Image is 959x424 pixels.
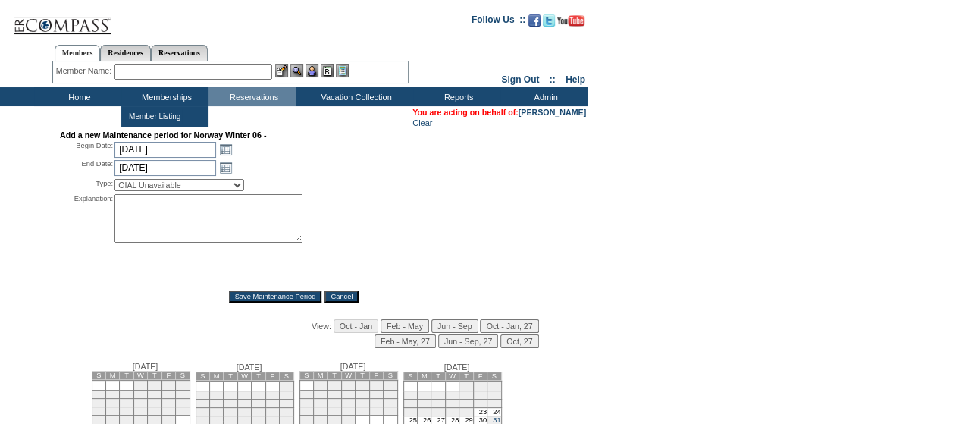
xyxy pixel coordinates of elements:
img: b_edit.gif [275,64,288,77]
img: Compass Home [13,4,111,35]
td: 13 [431,400,445,408]
img: Follow us on Twitter [543,14,555,27]
td: 3 [341,381,355,391]
div: Begin Date: [60,141,113,158]
td: 17 [161,399,175,407]
td: Memberships [121,87,208,106]
td: 10 [161,391,175,399]
img: Impersonate [306,64,318,77]
td: 14 [120,399,133,407]
td: 3 [487,382,501,391]
td: 17 [341,399,355,407]
td: W [445,372,459,381]
td: 27 [384,407,397,416]
td: 26 [369,407,383,416]
a: Reservations [151,45,208,61]
td: M [417,372,431,381]
td: 24 [341,407,355,416]
td: S [280,372,293,381]
a: Open the calendar popup. [218,159,234,176]
td: 8 [280,391,293,400]
a: Become our fan on Facebook [528,19,541,28]
td: Vacation Collection [296,87,413,106]
td: 8 [313,391,327,399]
td: T [328,372,341,380]
td: 3 [209,391,223,400]
td: 4 [403,391,417,400]
td: 16 [196,408,209,416]
td: 16 [148,399,161,407]
td: S [403,372,417,381]
td: 22 [280,408,293,416]
div: Explanation: [60,194,113,280]
td: Home [34,87,121,106]
td: S [384,372,397,380]
td: 11 [176,391,190,399]
td: 9 [473,391,487,400]
a: Residences [100,45,151,61]
td: W [133,372,147,380]
td: 6 [105,391,119,399]
td: 10 [341,391,355,399]
a: Help [566,74,585,85]
td: 2 [148,381,161,391]
td: S [196,372,209,381]
td: 8 [459,391,473,400]
td: 22 [459,408,473,416]
td: 17 [209,408,223,416]
input: Jun - Sep, 27 [438,334,498,348]
td: 17 [487,400,501,408]
img: Become our fan on Facebook [528,14,541,27]
td: 9 [148,391,161,399]
td: S [299,372,313,380]
td: Reservations [208,87,296,106]
a: 31 [493,416,500,424]
td: T [224,372,237,381]
input: Oct - Jan [334,319,378,333]
td: Reports [413,87,500,106]
td: 13 [252,400,265,408]
td: 19 [237,408,251,416]
td: M [313,372,327,380]
td: 5 [369,381,383,391]
span: [DATE] [237,363,262,372]
td: 11 [224,400,237,408]
span: View: [312,322,331,331]
td: 10 [487,391,501,400]
span: [DATE] [340,362,366,371]
input: Oct, 27 [500,334,538,348]
td: 5 [237,391,251,400]
td: 20 [431,408,445,416]
div: End Date: [60,159,113,176]
div: Type: [60,179,113,191]
td: Follow Us :: [472,13,525,31]
td: 2 [328,381,341,391]
span: :: [550,74,556,85]
input: Feb - May [381,319,429,333]
td: F [369,372,383,380]
div: Member Name: [56,64,114,77]
td: 21 [120,407,133,416]
td: T [120,372,133,380]
td: 19 [417,408,431,416]
a: [PERSON_NAME] [519,108,586,117]
td: 6 [384,381,397,391]
td: 9 [328,391,341,399]
td: 14 [445,400,459,408]
a: Subscribe to our YouTube Channel [557,19,584,28]
td: 18 [224,408,237,416]
img: Subscribe to our YouTube Channel [557,15,584,27]
td: 23 [328,407,341,416]
td: 14 [265,400,279,408]
td: 6 [431,391,445,400]
td: 9 [196,400,209,408]
td: 18 [176,399,190,407]
td: 12 [237,400,251,408]
td: 22 [133,407,147,416]
td: 11 [403,400,417,408]
img: View [290,64,303,77]
td: T [431,372,445,381]
td: 19 [369,399,383,407]
td: 12 [417,400,431,408]
td: 23 [148,407,161,416]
